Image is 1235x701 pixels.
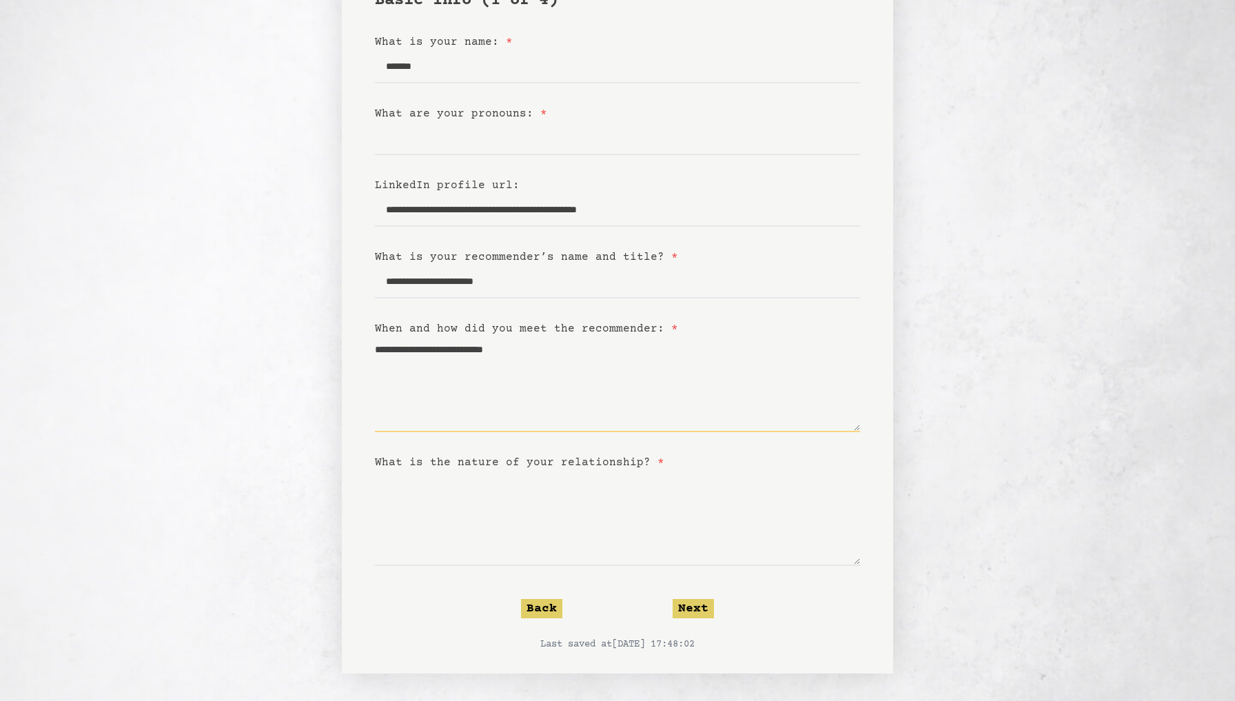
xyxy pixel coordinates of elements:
[375,638,860,651] p: Last saved at [DATE] 17:48:02
[375,36,513,48] label: What is your name:
[375,323,678,335] label: When and how did you meet the recommender:
[375,251,678,263] label: What is your recommender’s name and title?
[673,599,714,618] button: Next
[521,599,562,618] button: Back
[375,179,520,192] label: LinkedIn profile url:
[375,108,547,120] label: What are your pronouns:
[375,456,664,469] label: What is the nature of your relationship?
